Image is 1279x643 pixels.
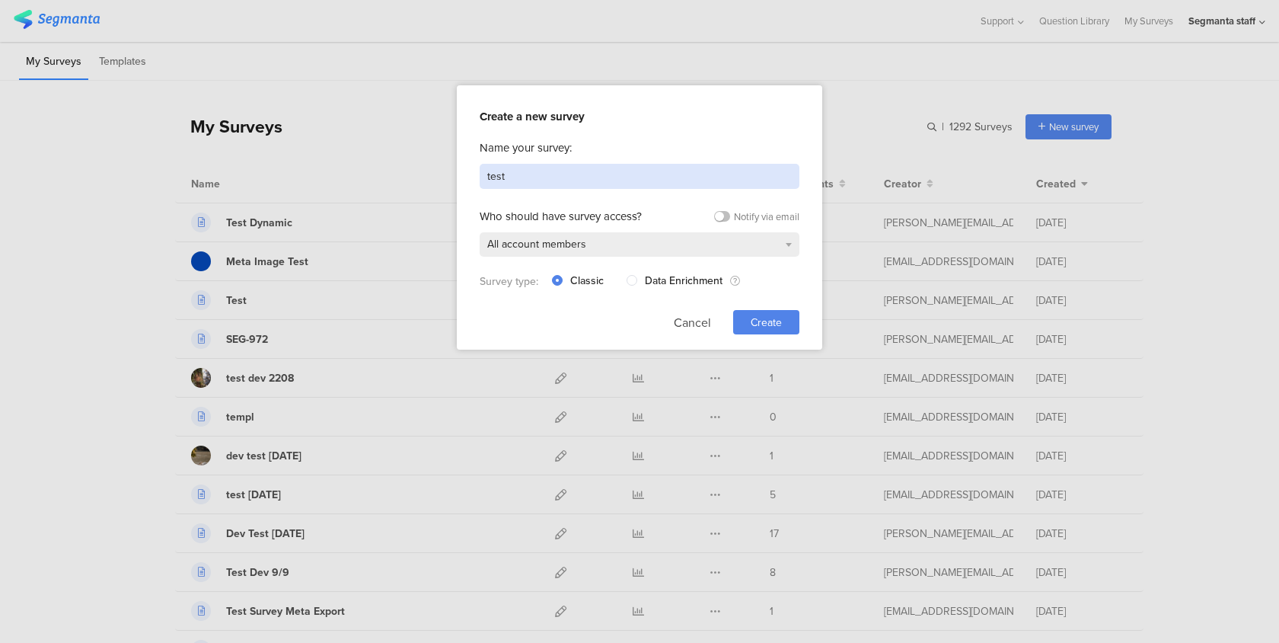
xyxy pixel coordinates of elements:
[480,108,799,125] div: Create a new survey
[751,315,782,331] span: Create
[674,310,711,334] button: Cancel
[480,208,642,225] div: Who should have survey access?
[734,210,799,224] div: Notify via email
[480,139,799,156] div: Name your survey:
[645,273,722,289] span: Data Enrichment
[563,276,604,286] span: Classic
[487,236,586,252] span: All account members
[480,274,538,290] span: Survey type:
